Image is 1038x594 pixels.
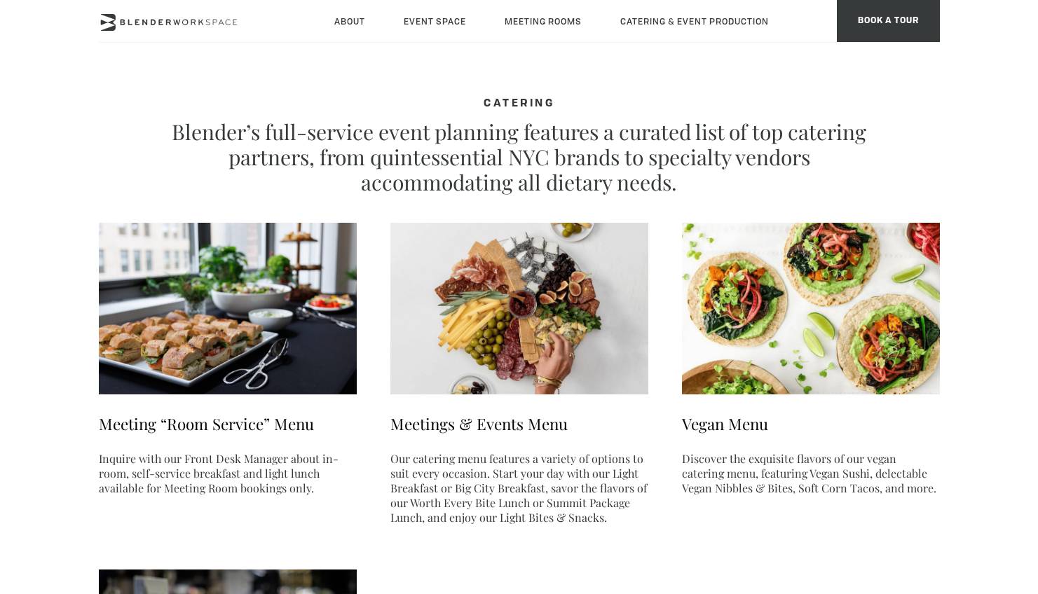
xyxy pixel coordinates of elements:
h4: CATERING [169,98,870,111]
a: Meetings & Events Menu [390,413,568,434]
p: Inquire with our Front Desk Manager about in-room, self-service breakfast and light lunch availab... [99,451,357,495]
a: Meeting “Room Service” Menu [99,413,314,434]
p: Blender’s full-service event planning features a curated list of top catering partners, from quin... [169,119,870,195]
p: Discover the exquisite flavors of our vegan catering menu, featuring Vegan Sushi, delectable Vega... [682,451,940,495]
a: Vegan Menu [682,413,768,434]
iframe: Chat Widget [968,527,1038,594]
p: Our catering menu features a variety of options to suit every occasion. Start your day with our L... [390,451,648,525]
